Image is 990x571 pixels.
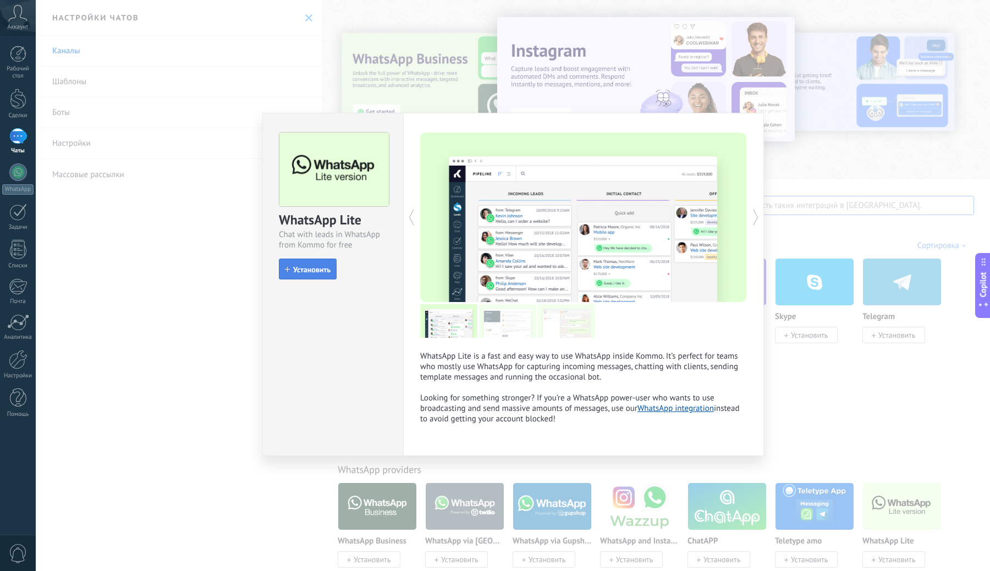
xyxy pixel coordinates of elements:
div: Аналитика [2,334,34,341]
div: Настройки [2,372,34,380]
img: tour_image_fbedbe614e9e78a7b3f6e1cc80180b0e.png [479,304,536,338]
div: Помощь [2,411,34,418]
img: tour_image_870ec0a894958f25d7e8f7813cf51186.png [420,304,477,338]
span: Copilot [978,272,989,298]
div: Сделки [2,112,34,119]
button: Установить [279,259,337,279]
div: Рабочий стол [2,65,34,80]
div: Задачи [2,224,34,231]
div: Чаты [2,147,34,155]
img: logo_main.png [279,133,389,207]
span: Аккаунт [8,24,29,31]
div: Почта [2,298,34,305]
div: Chat with leads in WhatsApp from Kommo for free [279,229,387,250]
img: tour_image_fb9c3d42a065e7c7cada8474fe7fcae3.png [538,304,595,338]
a: WhatsApp integration [637,403,714,414]
div: WhatsApp [2,184,34,195]
span: Установить [293,266,331,273]
div: Списки [2,262,34,270]
div: WhatsApp Lite [279,211,387,229]
p: WhatsApp Lite is a fast and easy way to use WhatsApp inside Kommo. It’s perfect for teams who mos... [420,351,747,424]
